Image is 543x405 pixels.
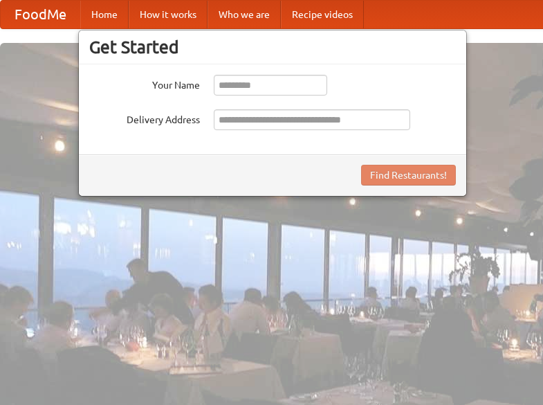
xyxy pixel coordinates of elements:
[361,165,456,186] button: Find Restaurants!
[80,1,129,28] a: Home
[1,1,80,28] a: FoodMe
[281,1,364,28] a: Recipe videos
[89,37,456,57] h3: Get Started
[129,1,208,28] a: How it works
[208,1,281,28] a: Who we are
[89,109,200,127] label: Delivery Address
[89,75,200,92] label: Your Name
